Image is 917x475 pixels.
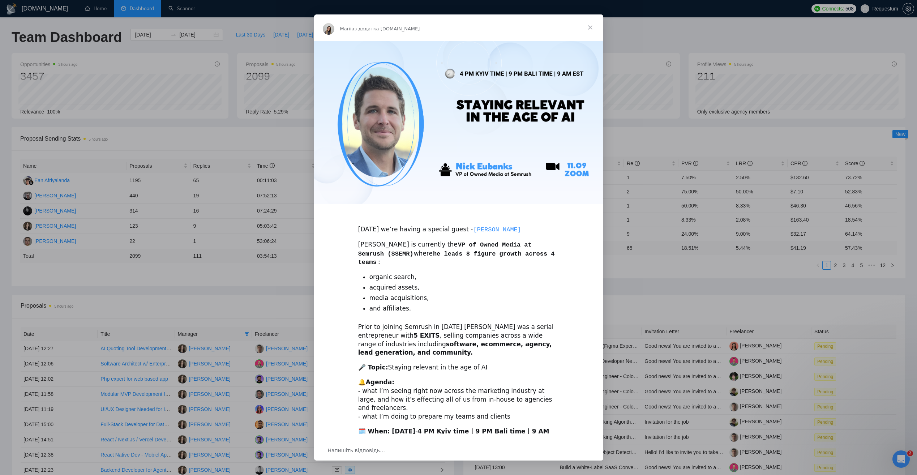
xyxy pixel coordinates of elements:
[369,283,559,292] li: acquired assets,
[473,226,522,233] a: [PERSON_NAME]
[354,26,420,31] span: з додатка [DOMAIN_NAME]
[358,427,559,462] div: - 📍 the
[369,294,559,303] li: media acquisitions,
[358,323,559,357] div: Prior to joining Semrush in [DATE] [PERSON_NAME] was a serial entrepreneur with , selling compani...
[328,446,385,455] span: Напишіть відповідь…
[358,363,559,372] div: Staying relevant in the age of AI
[366,378,394,386] b: Agenda:
[413,332,440,339] b: 5 EXITS
[392,428,415,435] b: [DATE]
[358,428,390,435] b: 🗓️ When:
[377,258,381,266] code: :
[340,26,355,31] span: Mariia
[358,217,559,234] div: [DATE] we’re having a special guest -
[369,304,559,313] li: and affiliates.
[358,364,388,371] b: 🎤 Topic:
[358,378,559,421] div: 🔔 - what I’m seeing right now across the marketing industry at large, and how it’s effecting all ...
[358,341,552,356] b: software, ecommerce, agency, lead generation, and community.
[358,240,559,267] div: [PERSON_NAME] is currently the where
[314,440,603,461] div: Відкрити бесіду й відповісти
[577,14,603,40] span: Закрити
[358,241,532,258] code: VP of Owned Media at Semrush ($SEMR)
[358,428,549,444] b: 4 PM Kyiv time | 9 PM Bali time | 9 AM EST
[323,23,334,35] img: Profile image for Mariia
[369,273,559,282] li: organic search,
[358,250,555,266] code: he leads 8 figure growth across 4 teams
